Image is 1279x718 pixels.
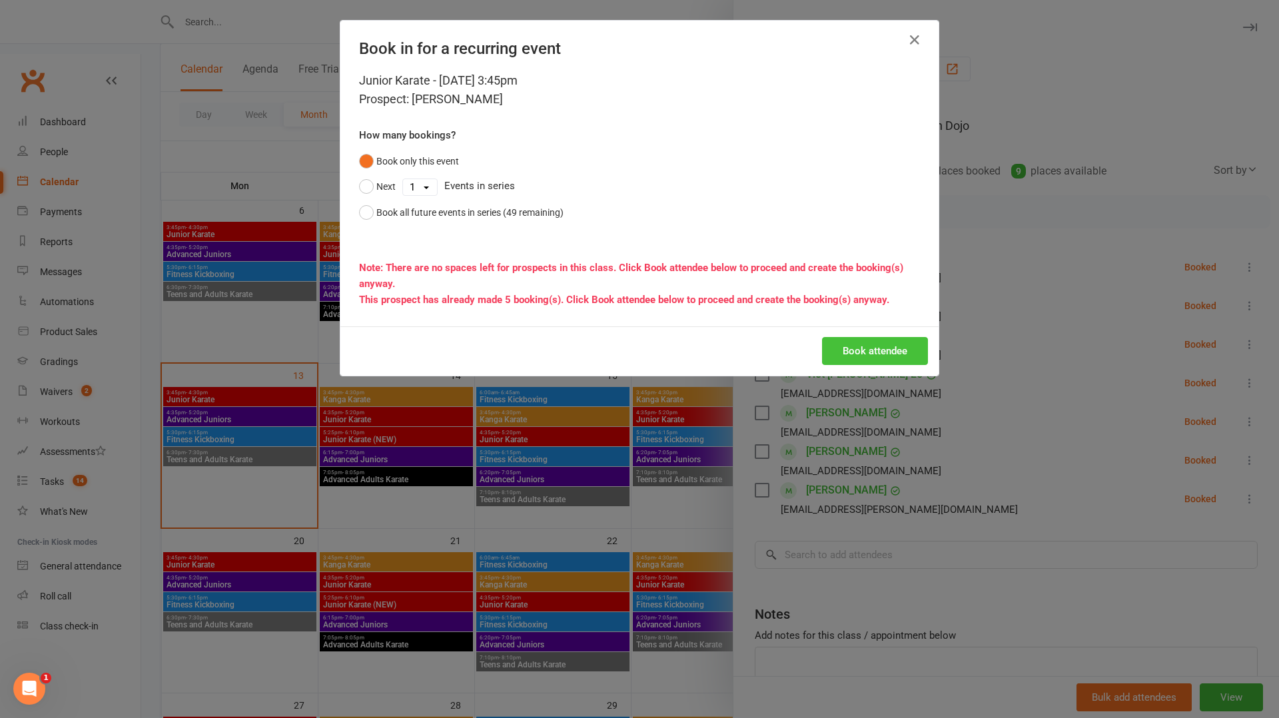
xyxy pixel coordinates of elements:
span: 1 [41,673,51,683]
div: Events in series [359,174,920,199]
button: Book only this event [359,149,459,174]
button: Book all future events in series (49 remaining) [359,200,564,225]
label: How many bookings? [359,127,456,143]
iframe: Intercom live chat [13,673,45,705]
div: Book all future events in series (49 remaining) [376,205,564,220]
div: Junior Karate - [DATE] 3:45pm Prospect: [PERSON_NAME] [359,71,920,109]
button: Close [904,29,925,51]
div: This prospect has already made 5 booking(s). Click Book attendee below to proceed and create the ... [359,292,920,308]
button: Book attendee [822,337,928,365]
h4: Book in for a recurring event [359,39,920,58]
div: Note: There are no spaces left for prospects in this class. Click Book attendee below to proceed ... [359,260,920,292]
button: Next [359,174,396,199]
